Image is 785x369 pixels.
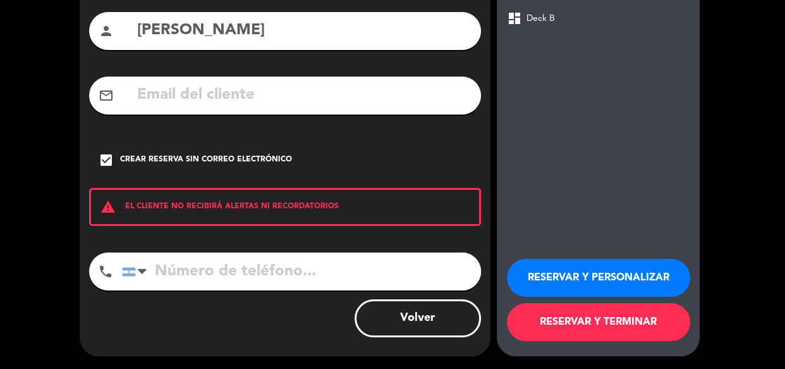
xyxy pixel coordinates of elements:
[122,253,481,291] input: Número de teléfono...
[120,154,292,166] div: Crear reserva sin correo electrónico
[123,253,152,290] div: Argentina: +54
[98,264,113,279] i: phone
[99,88,114,103] i: mail_outline
[89,188,481,226] div: EL CLIENTE NO RECIBIRÁ ALERTAS NI RECORDATORIOS
[355,299,481,337] button: Volver
[507,11,522,26] span: dashboard
[507,259,690,297] button: RESERVAR Y PERSONALIZAR
[91,199,125,215] i: warning
[136,18,472,44] input: Nombre del cliente
[99,23,114,39] i: person
[526,11,555,26] span: Deck B
[136,82,472,108] input: Email del cliente
[99,153,114,168] i: check_box
[507,303,690,341] button: RESERVAR Y TERMINAR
